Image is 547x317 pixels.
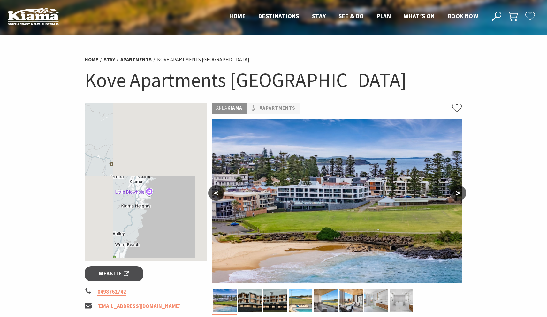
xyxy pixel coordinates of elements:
li: Kove Apartments [GEOGRAPHIC_DATA] [157,56,249,64]
img: Kiama Logo [8,8,59,25]
span: Book now [448,12,478,20]
span: Website [99,269,129,278]
a: Website [85,266,144,281]
a: Stay [104,56,115,63]
span: What’s On [404,12,435,20]
span: See & Do [338,12,364,20]
nav: Main Menu [223,11,484,22]
a: 0498762742 [97,288,126,296]
span: Plan [377,12,391,20]
a: Home [85,56,98,63]
span: Area [216,105,227,111]
span: Destinations [258,12,299,20]
button: < [208,185,224,201]
p: Kiama [212,103,247,114]
span: Stay [312,12,326,20]
h1: Kove Apartments [GEOGRAPHIC_DATA] [85,67,463,93]
a: [EMAIL_ADDRESS][DOMAIN_NAME] [97,303,181,310]
button: > [450,185,466,201]
span: Home [229,12,246,20]
a: #Apartments [259,104,295,112]
a: Apartments [120,56,152,63]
